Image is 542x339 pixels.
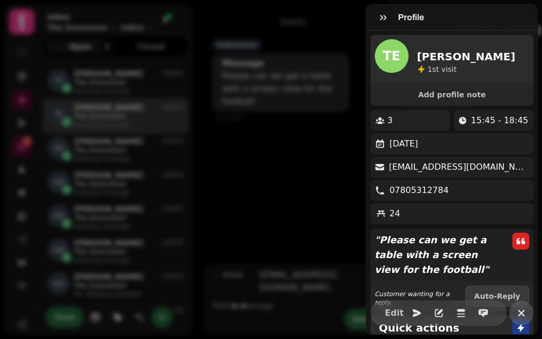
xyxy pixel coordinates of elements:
[428,64,457,75] p: visit
[428,65,432,74] span: 1
[398,11,428,24] h3: Profile
[390,207,400,220] p: 24
[375,290,465,307] p: Customer wanting for a reply.
[432,65,441,74] span: st
[387,114,393,127] p: 3
[417,49,516,64] h2: [PERSON_NAME]
[389,161,529,173] p: [EMAIL_ADDRESS][DOMAIN_NAME]
[375,88,529,102] button: Add profile note
[383,91,521,98] span: Add profile note
[390,138,418,150] p: [DATE]
[371,228,504,281] p: " Please can we get a table with a screen view for the football "
[384,303,405,324] button: Edit
[388,309,401,317] span: Edit
[465,286,529,307] button: Auto-Reply
[474,292,520,300] span: Auto-Reply
[471,114,528,127] p: 15:45 - 18:45
[379,320,459,335] h2: Quick actions
[383,50,400,62] span: TE
[390,184,449,197] p: 07805312784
